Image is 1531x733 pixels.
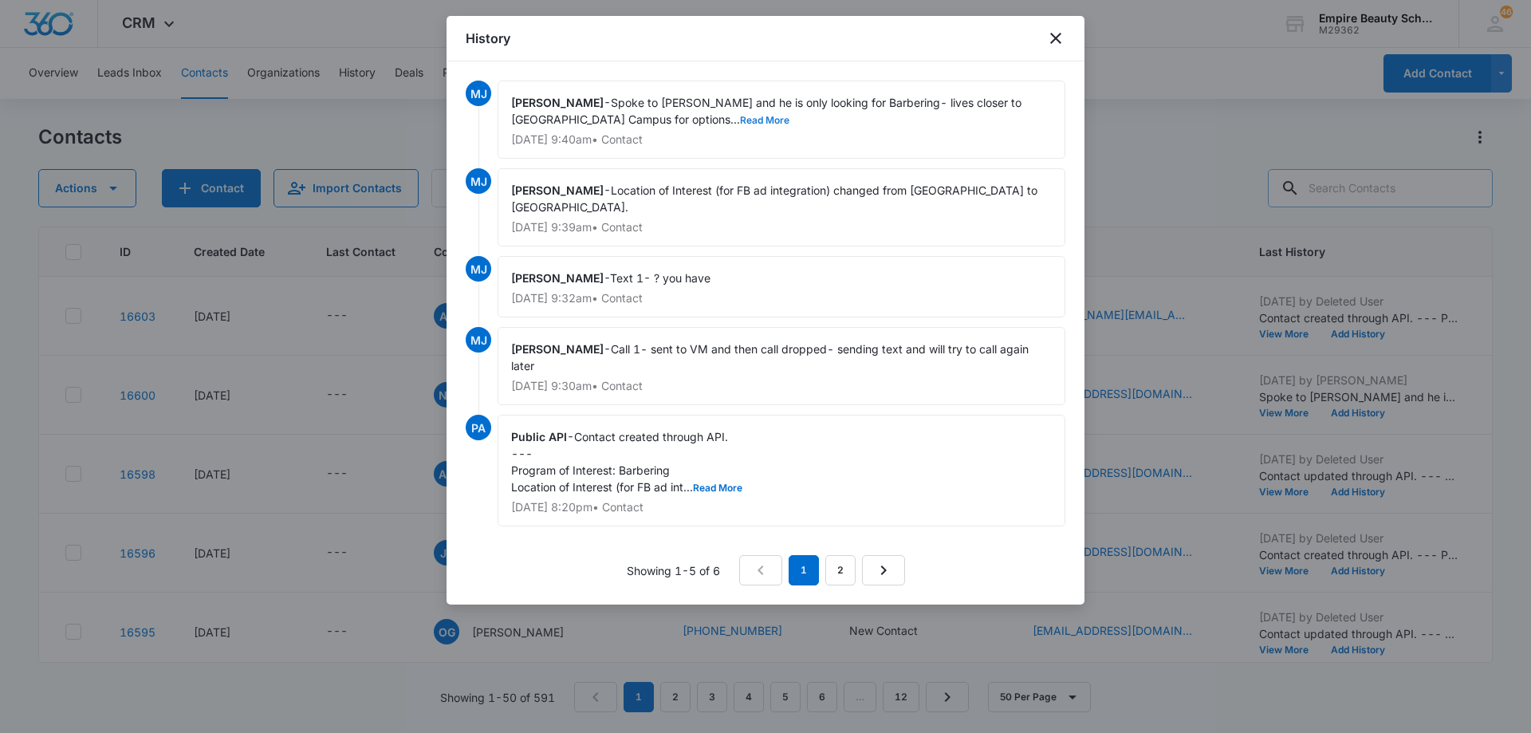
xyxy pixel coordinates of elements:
button: close [1046,29,1065,48]
p: [DATE] 9:30am • Contact [511,380,1052,392]
span: Contact created through API. --- Program of Interest: Barbering Location of Interest (for FB ad i... [511,430,742,494]
p: [DATE] 8:20pm • Contact [511,502,1052,513]
span: [PERSON_NAME] [511,271,604,285]
em: 1 [789,555,819,585]
p: [DATE] 9:40am • Contact [511,134,1052,145]
a: Page 2 [825,555,856,585]
div: - [498,168,1065,246]
span: MJ [466,327,491,353]
span: Public API [511,430,567,443]
span: Call 1- sent to VM and then call dropped- sending text and will try to call again later [511,342,1032,372]
span: Location of Interest (for FB ad integration) changed from [GEOGRAPHIC_DATA] to [GEOGRAPHIC_DATA]. [511,183,1041,214]
span: Spoke to [PERSON_NAME] and he is only looking for Barbering- lives closer to [GEOGRAPHIC_DATA] Ca... [511,96,1025,126]
span: PA [466,415,491,440]
a: Next Page [862,555,905,585]
div: - [498,327,1065,405]
p: [DATE] 9:32am • Contact [511,293,1052,304]
h1: History [466,29,510,48]
div: - [498,415,1065,526]
div: - [498,81,1065,159]
button: Read More [740,116,789,125]
span: MJ [466,256,491,282]
nav: Pagination [739,555,905,585]
button: Read More [693,483,742,493]
p: [DATE] 9:39am • Contact [511,222,1052,233]
p: Showing 1-5 of 6 [627,562,720,579]
span: MJ [466,81,491,106]
span: [PERSON_NAME] [511,342,604,356]
span: Text 1- ? you have [610,271,710,285]
div: - [498,256,1065,317]
span: MJ [466,168,491,194]
span: [PERSON_NAME] [511,183,604,197]
span: [PERSON_NAME] [511,96,604,109]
